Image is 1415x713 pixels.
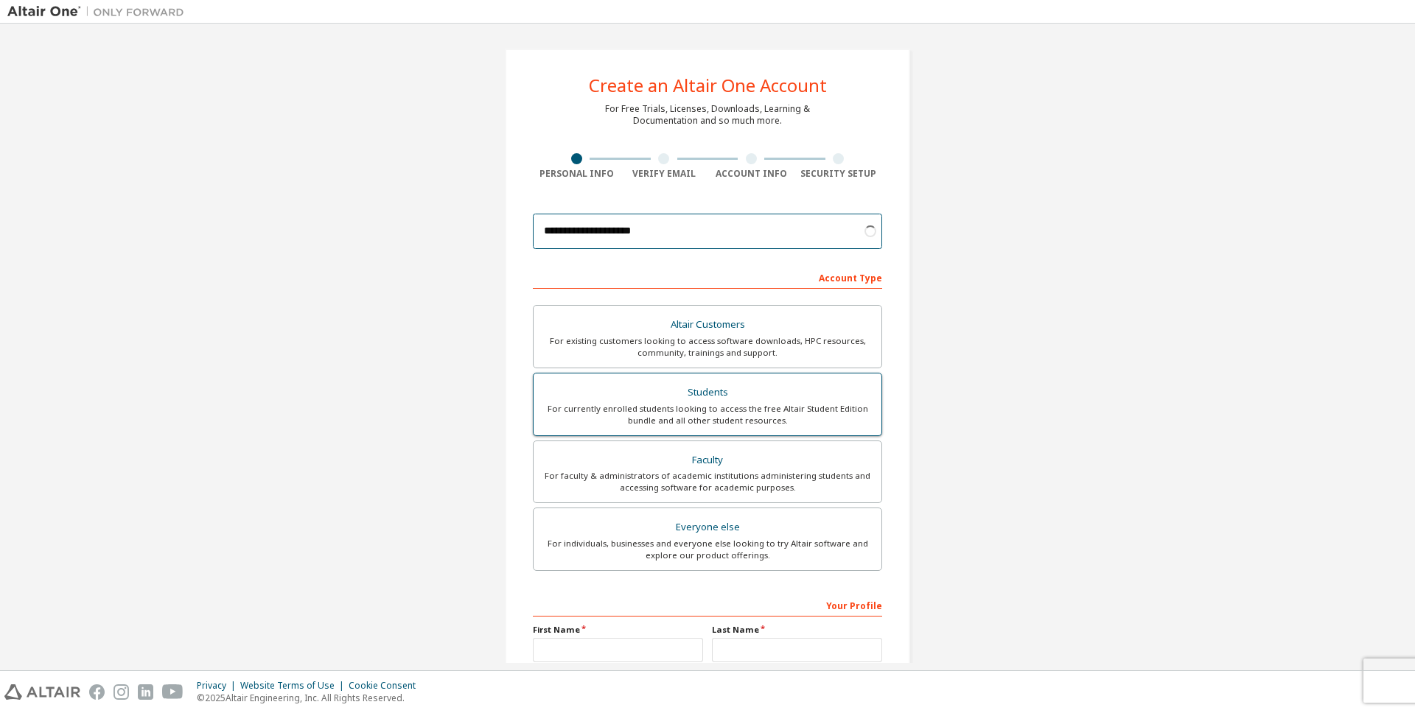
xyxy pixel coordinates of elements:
[533,168,621,180] div: Personal Info
[197,692,424,704] p: © 2025 Altair Engineering, Inc. All Rights Reserved.
[197,680,240,692] div: Privacy
[162,684,184,700] img: youtube.svg
[542,517,873,538] div: Everyone else
[4,684,80,700] img: altair_logo.svg
[707,168,795,180] div: Account Info
[542,450,873,471] div: Faculty
[533,593,882,617] div: Your Profile
[113,684,129,700] img: instagram.svg
[795,168,883,180] div: Security Setup
[533,265,882,289] div: Account Type
[533,624,703,636] label: First Name
[542,335,873,359] div: For existing customers looking to access software downloads, HPC resources, community, trainings ...
[589,77,827,94] div: Create an Altair One Account
[712,624,882,636] label: Last Name
[542,470,873,494] div: For faculty & administrators of academic institutions administering students and accessing softwa...
[542,382,873,403] div: Students
[7,4,192,19] img: Altair One
[542,538,873,561] div: For individuals, businesses and everyone else looking to try Altair software and explore our prod...
[138,684,153,700] img: linkedin.svg
[542,403,873,426] div: For currently enrolled students looking to access the free Altair Student Edition bundle and all ...
[542,315,873,335] div: Altair Customers
[349,680,424,692] div: Cookie Consent
[621,168,708,180] div: Verify Email
[240,680,349,692] div: Website Terms of Use
[89,684,105,700] img: facebook.svg
[605,103,810,127] div: For Free Trials, Licenses, Downloads, Learning & Documentation and so much more.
